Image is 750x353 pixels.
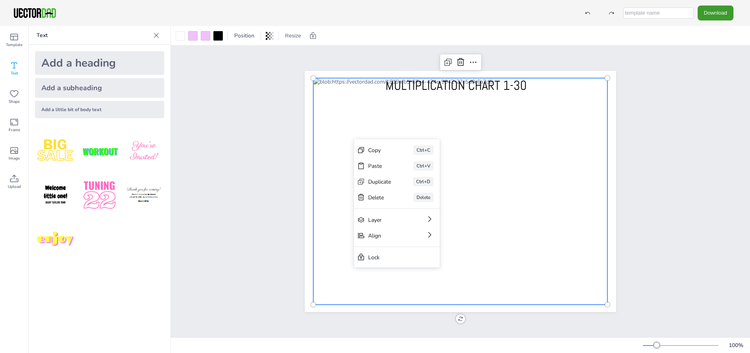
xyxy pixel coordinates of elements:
span: Position [233,32,256,39]
div: Layer [368,216,404,224]
div: Ctrl+V [413,161,433,171]
span: Upload [8,184,21,190]
div: Add a subheading [35,78,164,98]
div: Paste [368,162,391,170]
button: Download [698,6,733,20]
div: Delete [413,193,433,202]
div: Duplicate [368,178,391,186]
div: Add a heading [35,51,164,75]
div: Ctrl+C [413,145,433,155]
div: Ctrl+D [413,177,433,186]
input: template name [623,7,694,19]
p: Text [37,26,150,45]
span: Shape [9,98,20,105]
img: VectorDad-1.png [13,7,57,19]
div: Align [368,232,404,240]
button: Resize [282,30,304,42]
img: XdJCRjX.png [79,131,120,172]
span: Template [6,42,22,48]
span: Image [9,155,20,162]
div: Add a little bit of body text [35,101,164,118]
img: GNLDUe7.png [35,175,76,216]
span: Text [11,70,18,76]
span: Frame [9,127,20,133]
img: M7yqmqo.png [35,219,76,260]
img: BBMXfK6.png [123,131,164,172]
img: 1B4LbXY.png [79,175,120,216]
div: Copy [368,147,391,154]
div: Lock [368,254,415,261]
div: 100 % [726,342,745,349]
img: K4iXMrW.png [123,175,164,216]
div: Delete [368,194,391,201]
img: style1.png [35,131,76,172]
span: MULTIPLICATION CHART 1-30 [385,77,527,94]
